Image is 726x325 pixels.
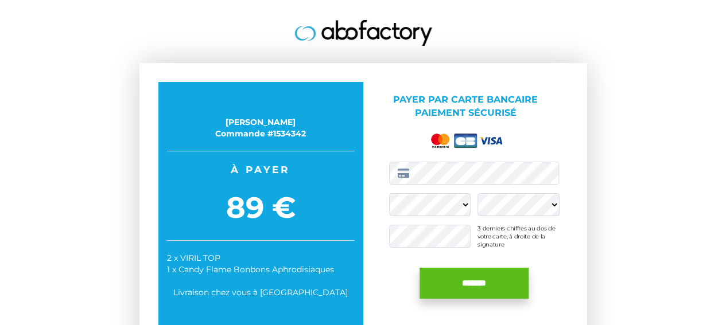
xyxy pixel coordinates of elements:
[294,20,432,46] img: logo.jpg
[167,252,355,275] div: 2 x VIRIL TOP 1 x Candy Flame Bonbons Aphrodisiaques
[167,116,355,128] div: [PERSON_NAME]
[167,187,355,229] span: 89 €
[167,128,355,139] div: Commande #1534342
[167,287,355,298] div: Livraison chez vous à [GEOGRAPHIC_DATA]
[429,131,452,150] img: mastercard.png
[167,163,355,177] span: À payer
[454,134,477,148] img: cb.png
[372,93,560,120] p: Payer par Carte bancaire
[479,137,502,144] img: visa.png
[477,225,560,248] div: 3 derniers chiffres au dos de votre carte, à droite de la signature
[415,107,517,118] span: Paiement sécurisé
